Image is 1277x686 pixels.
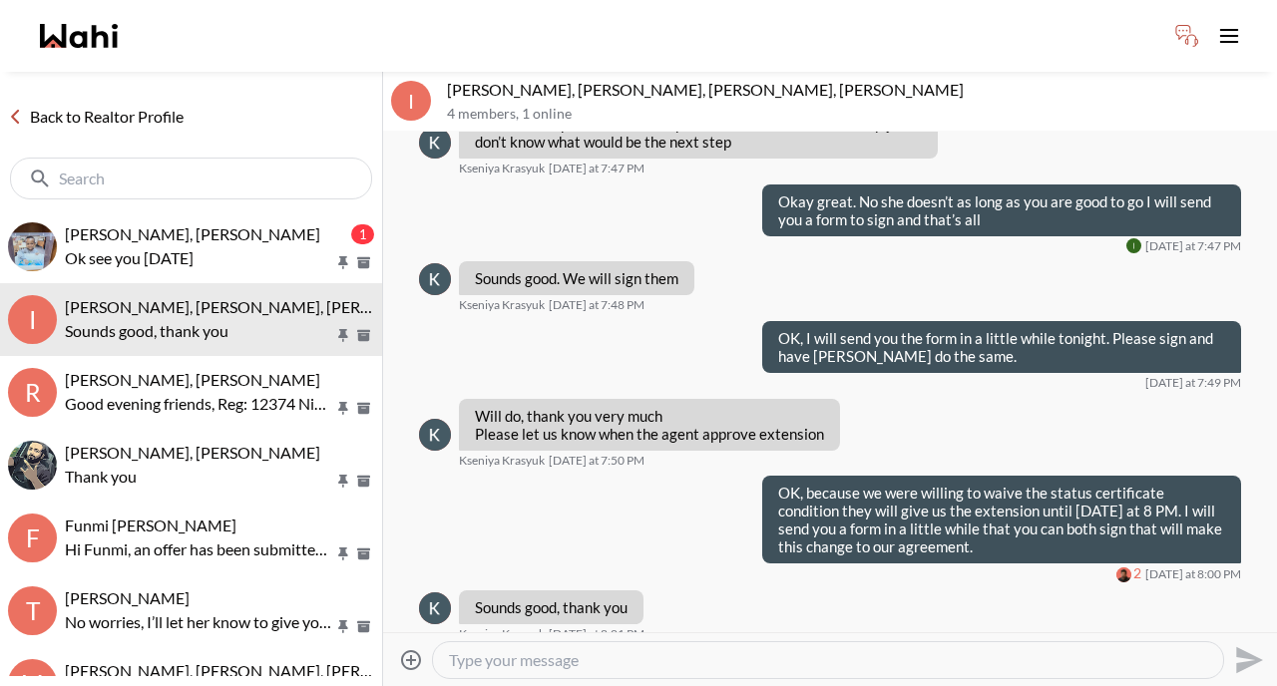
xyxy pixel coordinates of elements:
[475,269,678,287] p: Sounds good. We will sign them
[1224,637,1269,682] button: Send
[8,586,57,635] div: T
[1145,566,1241,582] time: 2025-08-19T00:00:44.356Z
[65,588,190,607] span: [PERSON_NAME]
[391,81,431,121] div: I
[65,537,334,561] p: Hi Funmi, an offer has been submitted for [STREET_ADDRESS]. If you’re still interested in this pr...
[1145,238,1241,254] time: 2025-08-18T23:47:47.997Z
[65,610,334,634] p: No worries, I’ll let her know to give you a call [DATE] so you can get the information you need t...
[353,400,374,417] button: Archive
[334,400,352,417] button: Pin
[1145,375,1241,391] time: 2025-08-18T23:49:10.406Z
[353,473,374,490] button: Archive
[449,650,1207,670] textarea: Type your message
[334,473,352,490] button: Pin
[1126,238,1141,253] img: I
[65,392,334,416] p: Good evening friends, Reg: 12374 Ninth Line, [GEOGRAPHIC_DATA]-Stouffville Client wants to know i...
[419,127,451,159] div: Kseniya Krasyuk
[459,453,545,469] span: Kseniya Krasyuk
[8,295,57,344] div: I
[334,327,352,344] button: Pin
[8,441,57,490] div: Saeid Kanani, Michelle
[549,453,644,469] time: 2025-08-18T23:50:27.306Z
[447,106,1269,123] p: 4 members , 1 online
[353,254,374,271] button: Archive
[65,370,320,389] span: [PERSON_NAME], [PERSON_NAME]
[8,368,57,417] div: R
[419,419,451,451] img: K
[549,626,644,642] time: 2025-08-19T00:01:53.893Z
[65,224,320,243] span: [PERSON_NAME], [PERSON_NAME]
[65,297,582,316] span: [PERSON_NAME], [PERSON_NAME], [PERSON_NAME], [PERSON_NAME]
[8,514,57,562] div: F
[1126,238,1141,253] div: Irina Krasyuk
[65,246,334,270] p: Ok see you [DATE]
[419,419,451,451] div: Kseniya Krasyuk
[1209,16,1249,56] button: Toggle open navigation menu
[419,263,451,295] div: Kseniya Krasyuk
[549,161,644,176] time: 2025-08-18T23:47:23.150Z
[65,443,320,462] span: [PERSON_NAME], [PERSON_NAME]
[334,545,352,562] button: Pin
[549,297,644,313] time: 2025-08-18T23:48:08.302Z
[419,592,451,624] img: K
[459,297,545,313] span: Kseniya Krasyuk
[8,222,57,271] img: E
[778,484,1225,555] p: OK, because we were willing to waive the status certificate condition they will give us the exten...
[459,161,545,176] span: Kseniya Krasyuk
[419,592,451,624] div: Kseniya Krasyuk
[778,192,1225,228] p: Okay great. No she doesn’t as long as you are good to go I will send you a form to sign and that’...
[475,407,824,443] p: Will do, thank you very much Please let us know when the agent approve extension
[65,319,334,343] p: Sounds good, thank you
[1116,567,1131,582] img: F
[353,545,374,562] button: Archive
[475,598,628,616] p: Sounds good, thank you
[1133,565,1141,582] span: 2
[40,24,118,48] a: Wahi homepage
[59,169,327,188] input: Search
[65,515,236,534] span: Funmi [PERSON_NAME]
[65,465,334,489] p: Thank you
[353,327,374,344] button: Archive
[351,224,374,244] div: 1
[447,80,1269,100] p: [PERSON_NAME], [PERSON_NAME], [PERSON_NAME], [PERSON_NAME]
[1116,567,1131,582] div: Faraz Azam
[8,441,57,490] img: S
[8,222,57,271] div: Efrem Abraham, Michelle
[65,661,451,680] span: [PERSON_NAME], [PERSON_NAME], [PERSON_NAME]
[459,626,545,642] span: Kseniya Krasyuk
[419,127,451,159] img: K
[334,618,352,635] button: Pin
[353,618,374,635] button: Archive
[334,254,352,271] button: Pin
[419,263,451,295] img: K
[778,329,1225,365] p: OK, I will send you the form in a little while tonight. Please sign and have [PERSON_NAME] do the...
